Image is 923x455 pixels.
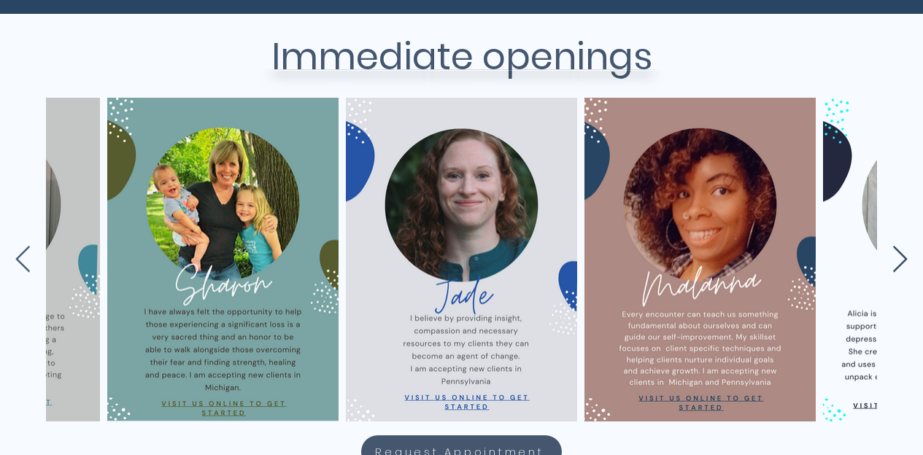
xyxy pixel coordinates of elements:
h2: Immediate openings [104,29,819,85]
img: Malanna [584,98,816,421]
button: Next Item [892,246,908,274]
button: Previous Item [15,246,31,274]
img: Sharon [107,98,339,421]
